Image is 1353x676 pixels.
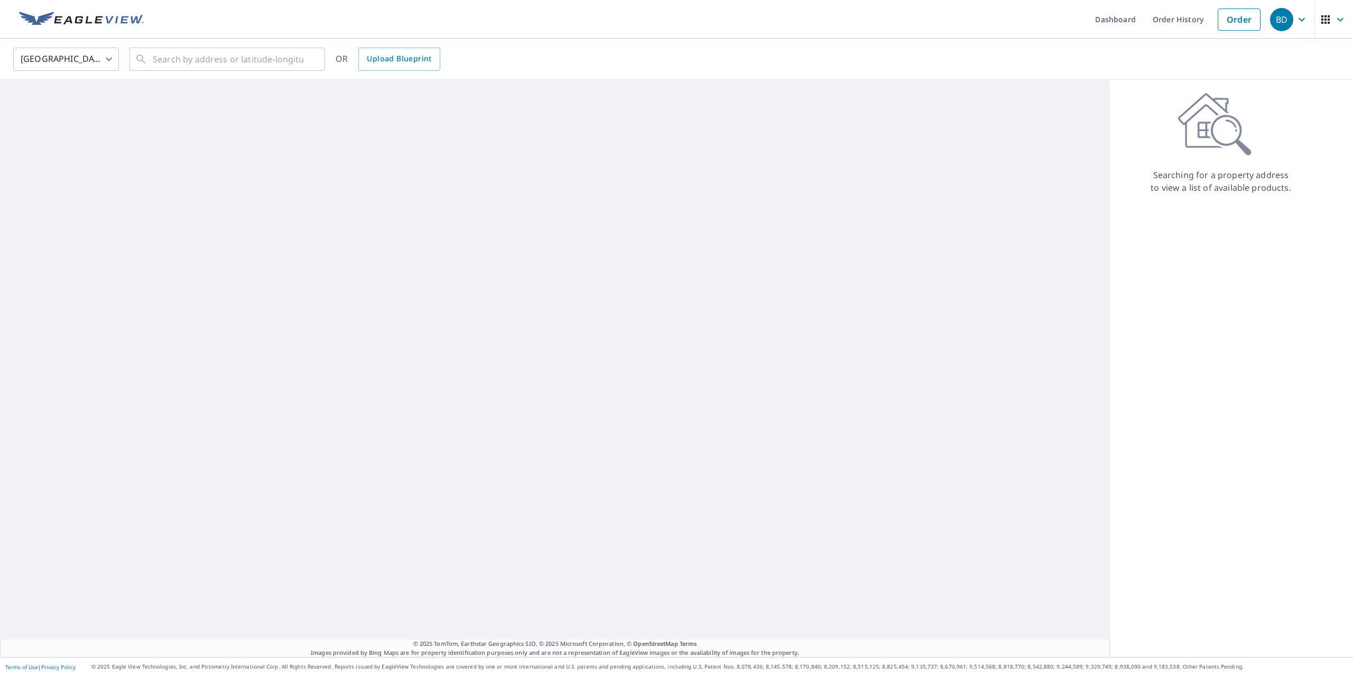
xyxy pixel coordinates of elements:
p: Searching for a property address to view a list of available products. [1150,169,1292,194]
span: © 2025 TomTom, Earthstar Geographics SIO, © 2025 Microsoft Corporation, © [413,640,697,649]
p: © 2025 Eagle View Technologies, Inc. and Pictometry International Corp. All Rights Reserved. Repo... [91,663,1348,671]
a: Upload Blueprint [358,48,440,71]
div: [GEOGRAPHIC_DATA] [13,44,119,74]
div: BD [1270,8,1293,31]
a: Terms [680,640,697,647]
a: Terms of Use [5,663,38,671]
a: Privacy Policy [41,663,76,671]
p: | [5,664,76,670]
img: EV Logo [19,12,144,27]
span: Upload Blueprint [367,52,431,66]
a: Order [1218,8,1261,31]
input: Search by address or latitude-longitude [153,44,303,74]
div: OR [336,48,440,71]
a: OpenStreetMap [633,640,678,647]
